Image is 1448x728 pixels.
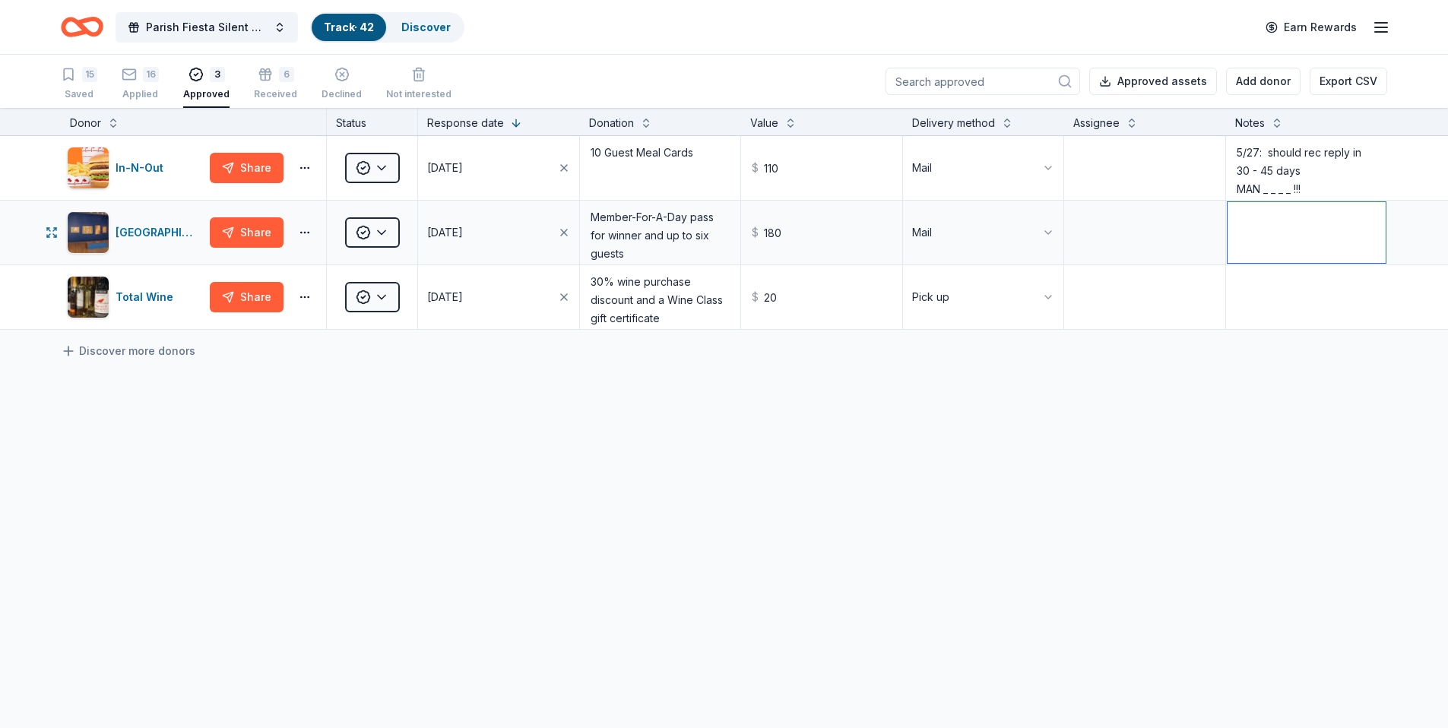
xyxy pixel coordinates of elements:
[581,202,740,263] textarea: Member-For-A-Day pass for winner and up to six guests
[82,67,97,82] div: 15
[183,88,230,100] div: Approved
[324,21,374,33] a: Track· 42
[210,153,284,183] button: Share
[116,12,298,43] button: Parish Fiesta Silent Auction
[210,217,284,248] button: Share
[581,138,740,198] textarea: 10 Guest Meal Cards
[427,288,463,306] div: [DATE]
[1073,114,1120,132] div: Assignee
[254,80,297,92] div: Received
[1235,114,1265,132] div: Notes
[146,18,268,36] span: Parish Fiesta Silent Auction
[310,12,464,43] button: Track· 42Discover
[68,277,109,318] img: Image for Total Wine
[886,68,1080,95] input: Search approved
[61,61,97,108] button: 15Saved
[68,147,109,188] img: Image for In-N-Out
[327,108,418,135] div: Status
[1310,68,1387,95] button: Export CSV
[386,88,452,100] div: Not interested
[116,223,204,242] div: [GEOGRAPHIC_DATA]
[418,136,579,200] button: [DATE]
[254,61,297,108] button: 6Received
[386,61,452,108] button: Not interested
[122,61,159,108] button: 16Applied
[427,159,463,177] div: [DATE]
[322,61,362,108] button: Declined
[589,114,634,132] div: Donation
[183,61,230,108] button: 3Approved
[427,114,504,132] div: Response date
[1256,14,1366,41] a: Earn Rewards
[581,267,740,328] textarea: 30% wine purchase discount and a Wine Class gift certificate
[1228,138,1386,198] textarea: 5/27: should rec reply in 30 - 45 days MAN _ _ _ _ !!! 08/27: Reapplied MAN _ _ _ _ ![DATE]
[116,159,170,177] div: In-N-Out
[912,114,995,132] div: Delivery method
[61,88,97,100] div: Saved
[61,342,195,360] a: Discover more donors
[122,88,159,100] div: Applied
[143,67,159,82] div: 16
[116,288,179,306] div: Total Wine
[70,114,101,132] div: Donor
[418,201,579,264] button: [DATE]
[210,67,225,82] div: 3
[67,211,204,254] button: Image for Skirball Cultural Center[GEOGRAPHIC_DATA]
[67,147,204,189] button: Image for In-N-OutIn-N-Out
[1226,68,1301,95] button: Add donor
[279,59,294,74] div: 6
[322,88,362,100] div: Declined
[1089,68,1217,95] button: Approved assets
[68,212,109,253] img: Image for Skirball Cultural Center
[750,114,778,132] div: Value
[67,276,204,318] button: Image for Total WineTotal Wine
[401,21,451,33] a: Discover
[61,9,103,45] a: Home
[210,282,284,312] button: Share
[418,265,579,329] button: [DATE]
[427,223,463,242] div: [DATE]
